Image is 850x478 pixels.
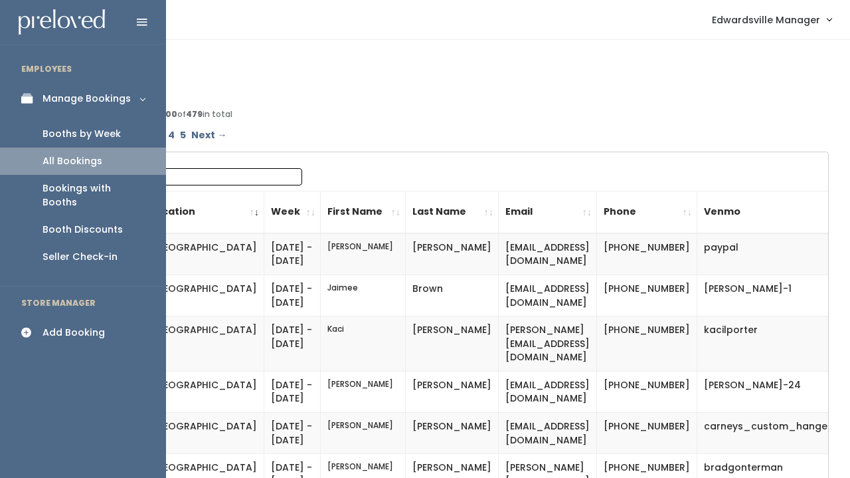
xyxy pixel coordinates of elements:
img: preloved logo [19,9,105,35]
div: Displaying Booking of in total [74,108,822,120]
td: [PERSON_NAME] [321,371,406,412]
th: Week: activate to sort column ascending [264,191,321,233]
td: [PERSON_NAME] [406,413,499,454]
td: [GEOGRAPHIC_DATA] [144,316,264,372]
td: [PERSON_NAME] [321,413,406,454]
div: Booth Discounts [42,223,123,237]
td: [DATE] - [DATE] [264,413,321,454]
td: [PHONE_NUMBER] [597,233,697,275]
div: Pagination [74,126,822,145]
td: [PERSON_NAME][EMAIL_ADDRESS][DOMAIN_NAME] [499,316,597,372]
td: [GEOGRAPHIC_DATA] [144,371,264,412]
td: Brown [406,275,499,316]
td: [DATE] - [DATE] [264,316,321,372]
th: Last Name: activate to sort column ascending [406,191,499,233]
a: Edwardsville Manager [699,5,845,34]
div: All Bookings [42,154,102,168]
td: [DATE] - [DATE] [264,371,321,412]
div: Seller Check-in [42,250,118,264]
td: [DATE] - [DATE] [264,275,321,316]
td: [PHONE_NUMBER] [597,275,697,316]
td: Jaimee [321,275,406,316]
td: [PERSON_NAME] [406,316,499,372]
b: 479 [186,108,203,120]
div: Manage Bookings [42,92,131,106]
span: Edwardsville Manager [712,13,820,27]
a: Next → [189,126,229,145]
div: Booths by Week [42,127,121,141]
td: [GEOGRAPHIC_DATA] [144,413,264,454]
td: [EMAIL_ADDRESS][DOMAIN_NAME] [499,371,597,412]
div: Add Booking [42,326,105,340]
td: [PHONE_NUMBER] [597,413,697,454]
h4: All Bookings [68,61,829,76]
td: [EMAIL_ADDRESS][DOMAIN_NAME] [499,233,597,275]
td: [EMAIL_ADDRESS][DOMAIN_NAME] [499,275,597,316]
th: First Name: activate to sort column ascending [321,191,406,233]
td: [DATE] - [DATE] [264,233,321,275]
th: Location: activate to sort column ascending [144,191,264,233]
th: Email: activate to sort column ascending [499,191,597,233]
td: [PHONE_NUMBER] [597,316,697,372]
input: Search: [133,168,302,185]
a: Page 4 [165,126,177,145]
td: [PERSON_NAME] [321,233,406,275]
td: [PHONE_NUMBER] [597,371,697,412]
td: Kaci [321,316,406,372]
td: [PERSON_NAME] [406,233,499,275]
th: Phone: activate to sort column ascending [597,191,697,233]
td: [GEOGRAPHIC_DATA] [144,233,264,275]
td: [EMAIL_ADDRESS][DOMAIN_NAME] [499,413,597,454]
div: Bookings with Booths [42,181,145,209]
label: Search: [84,168,302,185]
td: [GEOGRAPHIC_DATA] [144,275,264,316]
a: Page 5 [177,126,189,145]
td: [PERSON_NAME] [406,371,499,412]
